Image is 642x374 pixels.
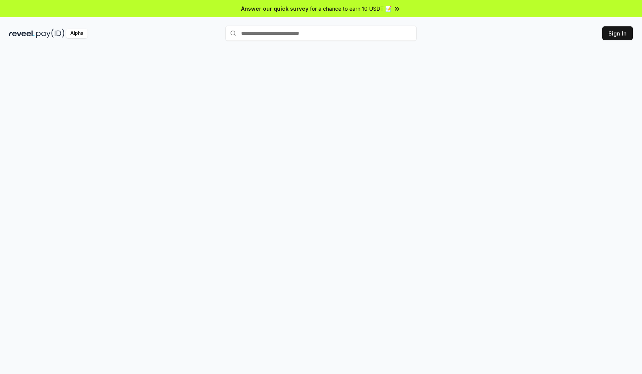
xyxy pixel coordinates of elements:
[602,26,633,40] button: Sign In
[310,5,392,13] span: for a chance to earn 10 USDT 📝
[241,5,308,13] span: Answer our quick survey
[66,29,88,38] div: Alpha
[9,29,35,38] img: reveel_dark
[36,29,65,38] img: pay_id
